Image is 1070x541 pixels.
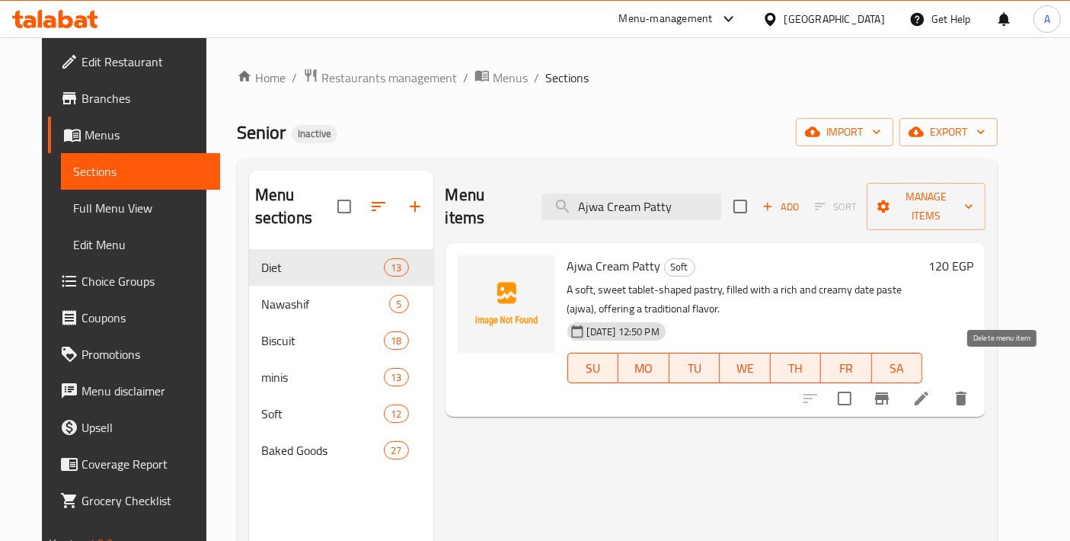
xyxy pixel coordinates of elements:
span: Ajwa Cream Patty [567,254,661,277]
span: Edit Menu [73,235,209,254]
span: Branches [81,89,209,107]
div: items [389,295,408,313]
span: Sort sections [360,188,397,225]
span: Promotions [81,345,209,363]
button: Branch-specific-item [864,380,900,417]
div: Soft12 [249,395,433,432]
span: Coverage Report [81,455,209,473]
a: Promotions [48,336,221,373]
span: A [1044,11,1050,27]
span: Choice Groups [81,272,209,290]
span: Menus [85,126,209,144]
span: Sections [73,162,209,181]
span: MO [624,357,663,379]
a: Home [237,69,286,87]
span: Biscuit [261,331,385,350]
span: SU [574,357,612,379]
div: Menu-management [619,10,713,28]
span: Menu disclaimer [81,382,209,400]
li: / [534,69,539,87]
span: Soft [261,405,385,423]
div: minis13 [249,359,433,395]
div: Nawashif5 [249,286,433,322]
button: Manage items [867,183,985,230]
span: Senior [237,115,286,149]
a: Edit menu item [912,389,931,408]
button: import [796,118,893,146]
a: Full Menu View [61,190,221,226]
span: Upsell [81,418,209,437]
span: TU [676,357,714,379]
li: / [292,69,297,87]
span: Add [760,198,801,216]
span: 5 [390,297,407,312]
span: Coupons [81,309,209,327]
input: search [541,194,721,220]
span: SA [878,357,917,379]
a: Menus [48,117,221,153]
a: Coverage Report [48,446,221,482]
div: items [384,368,408,386]
button: SA [872,353,923,383]
img: Ajwa Cream Patty [458,255,555,353]
a: Edit Restaurant [48,43,221,80]
h2: Menu items [446,184,524,229]
span: Add item [756,195,805,219]
span: Menus [493,69,528,87]
span: [DATE] 12:50 PM [581,325,666,339]
a: Edit Menu [61,226,221,263]
span: TH [777,357,816,379]
button: TU [669,353,720,383]
span: minis [261,368,385,386]
div: items [384,258,408,277]
button: export [899,118,998,146]
button: MO [618,353,669,383]
button: TH [771,353,822,383]
div: Biscuit18 [249,322,433,359]
div: items [384,405,408,423]
span: Select all sections [328,190,360,222]
span: 13 [385,370,407,385]
div: Baked Goods27 [249,432,433,469]
span: Select section first [805,195,867,219]
div: items [384,331,408,350]
span: Diet [261,258,385,277]
a: Branches [48,80,221,117]
span: Edit Restaurant [81,53,209,71]
span: 18 [385,334,407,348]
h6: 120 EGP [928,255,973,277]
span: Sections [545,69,589,87]
a: Coupons [48,299,221,336]
a: Sections [61,153,221,190]
span: Baked Goods [261,441,385,459]
span: import [808,123,881,142]
a: Restaurants management [303,68,457,88]
span: Select section [724,190,756,222]
div: [GEOGRAPHIC_DATA] [784,11,885,27]
span: 12 [385,407,407,421]
nav: breadcrumb [237,68,998,88]
a: Grocery Checklist [48,482,221,519]
span: Restaurants management [321,69,457,87]
a: Menu disclaimer [48,373,221,409]
button: Add [756,195,805,219]
span: export [912,123,985,142]
button: FR [821,353,872,383]
div: Soft [664,258,695,277]
p: A soft, sweet tablet-shaped pastry, filled with a rich and creamy date paste (ajwa), offering a t... [567,280,923,319]
div: Inactive [292,125,337,143]
button: delete [943,380,979,417]
button: Add section [397,188,433,225]
span: WE [726,357,765,379]
button: WE [720,353,771,383]
div: Nawashif [261,295,390,313]
h2: Menu sections [255,184,337,229]
span: Manage items [879,187,973,226]
nav: Menu sections [249,243,433,475]
span: FR [827,357,866,379]
span: Grocery Checklist [81,491,209,510]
